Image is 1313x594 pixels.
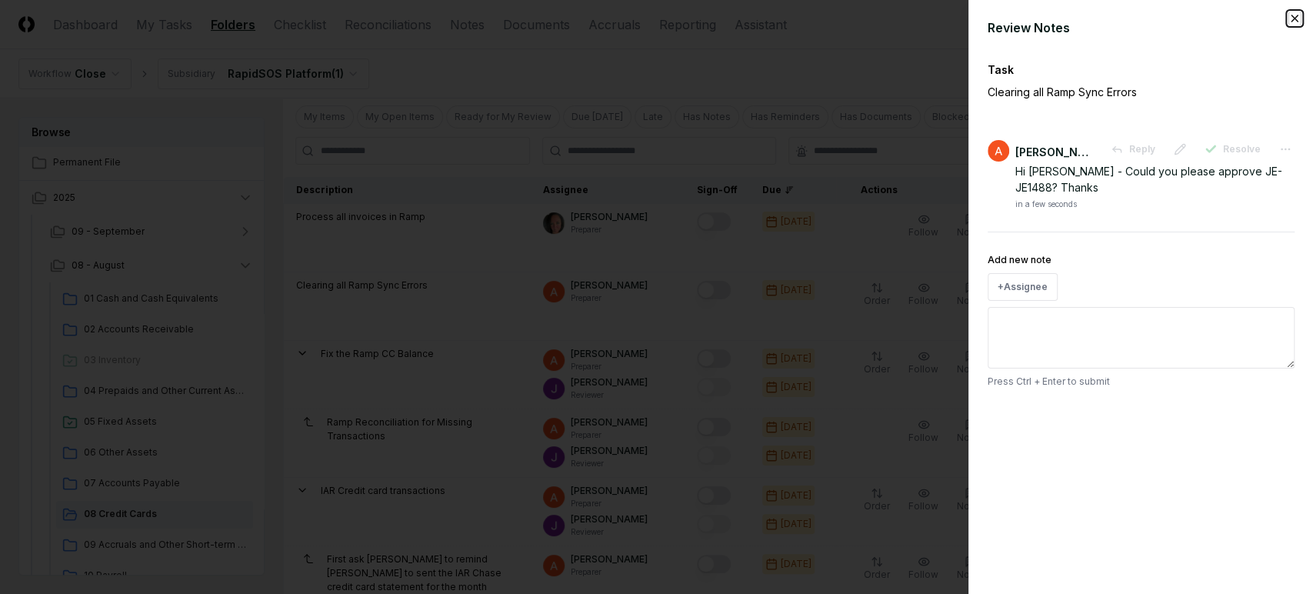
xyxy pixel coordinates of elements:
[988,18,1295,37] div: Review Notes
[988,140,1009,162] img: ACg8ocK3mdmu6YYpaRl40uhUUGu9oxSxFSb1vbjsnEih2JuwAH1PGA=s96-c
[988,84,1241,100] p: Clearing all Ramp Sync Errors
[988,254,1051,265] label: Add new note
[1195,135,1270,163] button: Resolve
[988,375,1295,389] p: Press Ctrl + Enter to submit
[1015,163,1295,195] div: Hi [PERSON_NAME] - Could you please approve JE-JE1488? Thanks
[1223,142,1261,156] span: Resolve
[1101,135,1165,163] button: Reply
[988,273,1058,301] button: +Assignee
[1015,199,1077,210] div: in a few seconds
[1015,144,1092,160] div: [PERSON_NAME]
[988,62,1295,78] div: Task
